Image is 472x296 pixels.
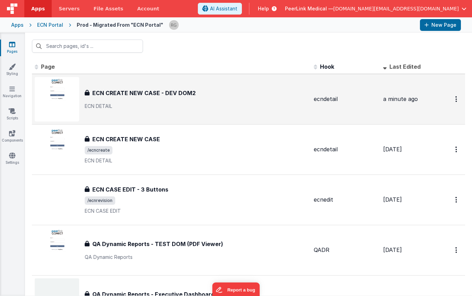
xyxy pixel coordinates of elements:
button: Options [451,243,462,257]
div: ecndetail [314,145,378,153]
span: [DATE] [383,196,402,203]
p: ECN CASE EDIT [85,208,308,214]
p: ECN DETAIL [85,157,308,164]
button: Options [451,92,462,106]
div: Apps [11,22,24,28]
button: AI Assistant [198,3,242,15]
button: PeerLink Medical — [DOMAIN_NAME][EMAIL_ADDRESS][DOMAIN_NAME] [285,5,466,12]
div: Prod - Migrated From "ECN Portal" [77,22,163,28]
input: Search pages, id's ... [32,40,143,53]
img: 32acf354f7c792df0addc5efaefdc4a2 [169,20,179,30]
span: Last Edited [389,63,421,70]
div: ECN Portal [37,22,63,28]
span: PeerLink Medical — [285,5,333,12]
button: New Page [420,19,461,31]
span: a minute ago [383,95,418,102]
h3: ECN CREATE NEW CASE - DEV DOM2 [92,89,196,97]
h3: QA Dynamic Reports - TEST DOM (PDF Viewer) [92,240,223,248]
span: AI Assistant [210,5,237,12]
span: [DOMAIN_NAME][EMAIL_ADDRESS][DOMAIN_NAME] [333,5,459,12]
span: File Assets [94,5,124,12]
h3: ECN CASE EDIT - 3 Buttons [92,185,168,194]
span: Help [258,5,269,12]
button: Options [451,142,462,157]
div: ecnedit [314,196,378,204]
span: [DATE] [383,146,402,153]
span: Page [41,63,55,70]
span: [DATE] [383,246,402,253]
span: Hook [320,63,334,70]
p: QA Dynamic Reports [85,254,308,261]
span: Servers [59,5,79,12]
span: /ecncreate [85,146,112,154]
p: ECN DETAIL [85,103,308,110]
div: ecndetail [314,95,378,103]
span: Apps [31,5,45,12]
div: QADR [314,246,378,254]
button: Options [451,193,462,207]
span: /ecnrevision [85,196,115,205]
h3: ECN CREATE NEW CASE [92,135,160,143]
